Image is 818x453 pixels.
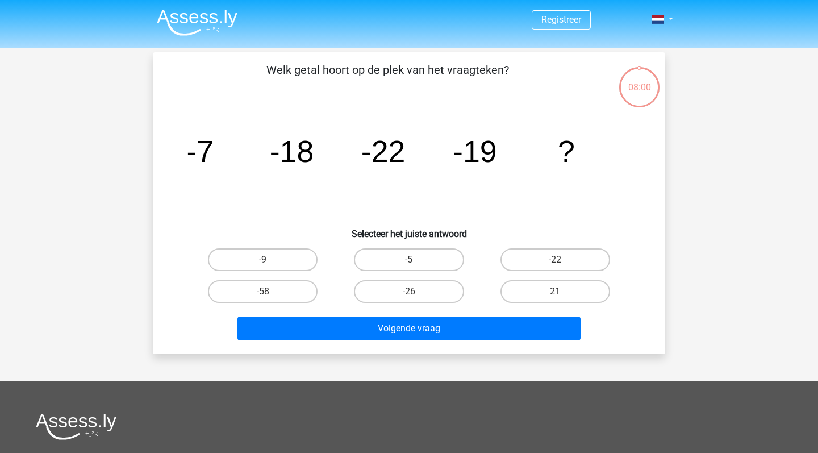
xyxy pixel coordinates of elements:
h6: Selecteer het juiste antwoord [171,219,647,239]
label: -5 [354,248,464,271]
label: -58 [208,280,318,303]
tspan: -19 [453,134,497,168]
button: Volgende vraag [237,317,581,340]
label: -9 [208,248,318,271]
label: -22 [500,248,610,271]
tspan: -18 [270,134,314,168]
img: Assessly [157,9,237,36]
tspan: ? [558,134,575,168]
img: Assessly logo [36,413,116,440]
label: 21 [500,280,610,303]
tspan: -7 [186,134,214,168]
label: -26 [354,280,464,303]
div: 08:00 [618,66,661,94]
p: Welk getal hoort op de plek van het vraagteken? [171,61,604,95]
tspan: -22 [361,134,406,168]
a: Registreer [541,14,581,25]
